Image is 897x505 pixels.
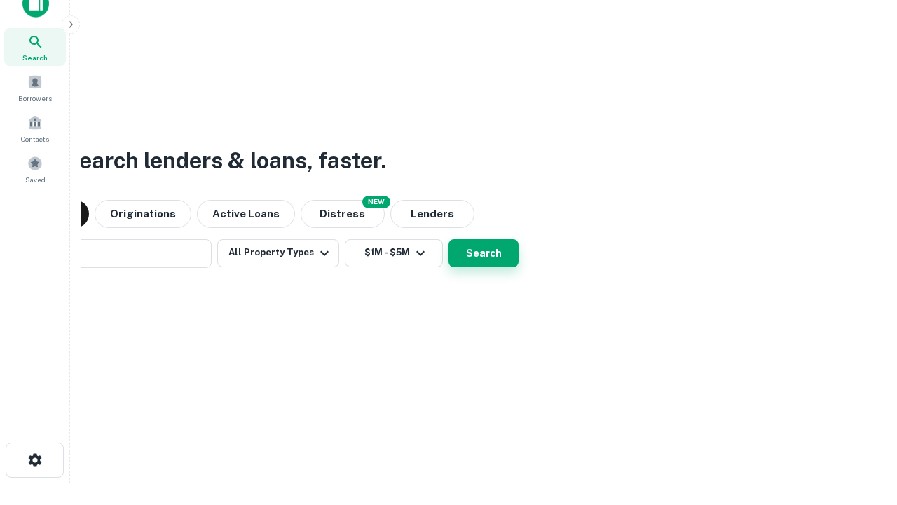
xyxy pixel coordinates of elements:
[197,200,295,228] button: Active Loans
[301,200,385,228] button: Search distressed loans with lien and other non-mortgage details.
[448,239,519,267] button: Search
[362,196,390,208] div: NEW
[95,200,191,228] button: Originations
[827,393,897,460] iframe: Chat Widget
[345,239,443,267] button: $1M - $5M
[18,93,52,104] span: Borrowers
[22,52,48,63] span: Search
[390,200,474,228] button: Lenders
[64,144,386,177] h3: Search lenders & loans, faster.
[4,109,66,147] a: Contacts
[4,28,66,66] a: Search
[25,174,46,185] span: Saved
[217,239,339,267] button: All Property Types
[4,150,66,188] a: Saved
[4,69,66,107] a: Borrowers
[21,133,49,144] span: Contacts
